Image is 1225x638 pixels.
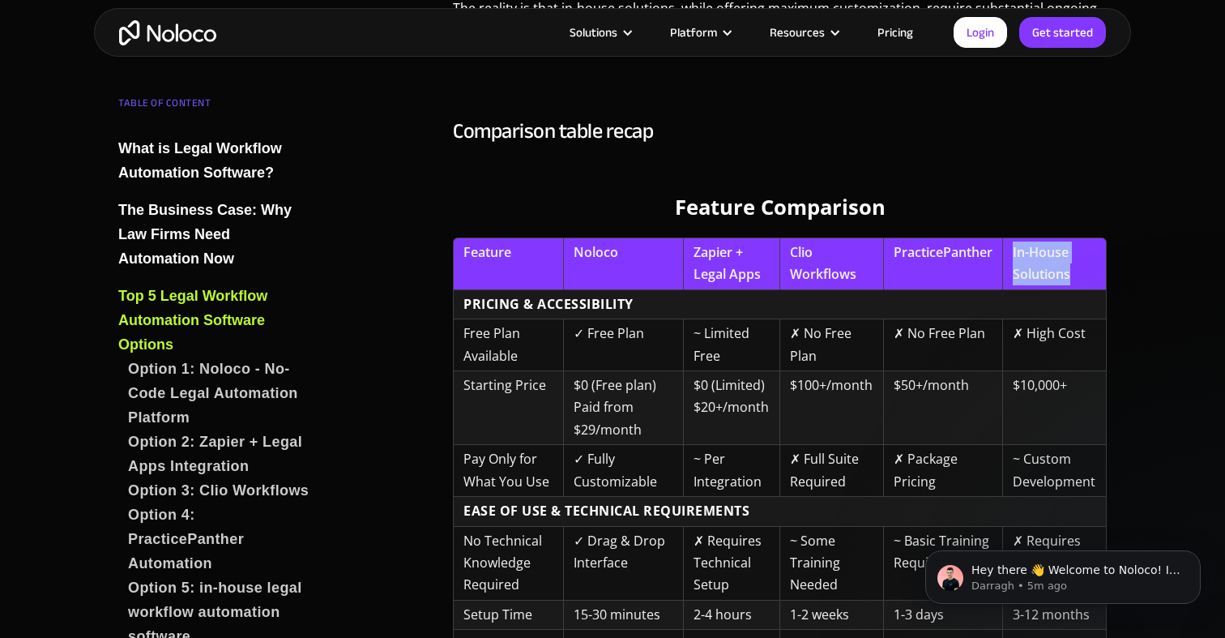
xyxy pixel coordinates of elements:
div: Solutions [549,22,650,43]
td: 15-30 minutes [563,601,683,630]
td: $0 (Free plan) Paid from $29/month [563,371,683,445]
th: Feature [453,238,563,290]
td: $0 (Limited) $20+/month [683,371,779,445]
td: ✓ Drag & Drop Interface [563,527,683,601]
a: Pricing [857,22,933,43]
td: Starting Price [453,371,563,445]
a: Option 2: Zapier + Legal Apps Integration [128,430,314,478]
th: PracticePanther [883,238,1003,290]
td: No Technical Knowledge Required [453,527,563,601]
div: Resources [749,22,857,43]
a: Login [954,17,1007,48]
td: Pay Only for What You Use [453,445,563,497]
div: Solutions [570,22,617,43]
td: ~ Per Integration [683,445,779,497]
a: Top 5 Legal Workflow Automation Software Options [118,284,314,357]
a: Get started [1019,17,1106,48]
a: Option 4: PracticePanther Automation [128,503,314,576]
td: $100+/month [779,371,883,445]
td: ~ Limited Free [683,319,779,371]
th: Noloco [563,238,683,290]
div: Platform [650,22,749,43]
td: PRICING & ACCESSIBILITY [453,290,1107,319]
td: ~ Some Training Needed [779,527,883,601]
td: 2-4 hours [683,601,779,630]
td: ✓ Fully Customizable [563,445,683,497]
td: ✓ Free Plan [563,319,683,371]
td: 1-3 days [883,601,1003,630]
div: Resources [770,22,825,43]
div: Option 3: Clio Workflows [128,478,309,503]
td: ✗ Requires Technical Setup [683,527,779,601]
td: ✗ Full Suite Required [779,445,883,497]
td: 1-2 weeks [779,601,883,630]
caption: Feature Comparison [453,190,1107,225]
h3: Comparison table recap [453,119,1107,143]
th: Zapier + Legal Apps [683,238,779,290]
th: In-House Solutions [1002,238,1107,290]
td: Free Plan Available [453,319,563,371]
td: $50+/month [883,371,1003,445]
a: What is Legal Workflow Automation Software? [118,136,314,185]
td: EASE OF USE & TECHNICAL REQUIREMENTS [453,497,1107,526]
td: Setup Time [453,601,563,630]
a: Option 3: Clio Workflows [128,478,314,503]
a: The Business Case: Why Law Firms Need Automation Now [118,198,314,271]
td: ~ Basic Training Required [883,527,1003,601]
div: TABLE OF CONTENT [118,91,314,123]
td: ✗ Package Pricing [883,445,1003,497]
a: home [119,20,216,45]
div: Platform [670,22,717,43]
th: Clio Workflows [779,238,883,290]
a: Option 1: Noloco - No-Code Legal Automation Platform [128,357,314,430]
td: $10,000+ [1002,371,1107,445]
td: ✗ High Cost [1002,319,1107,371]
td: ✗ No Free Plan [883,319,1003,371]
td: ~ Custom Development [1002,445,1107,497]
iframe: Intercom notifications message [901,516,1225,630]
td: ✗ No Free Plan [779,319,883,371]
